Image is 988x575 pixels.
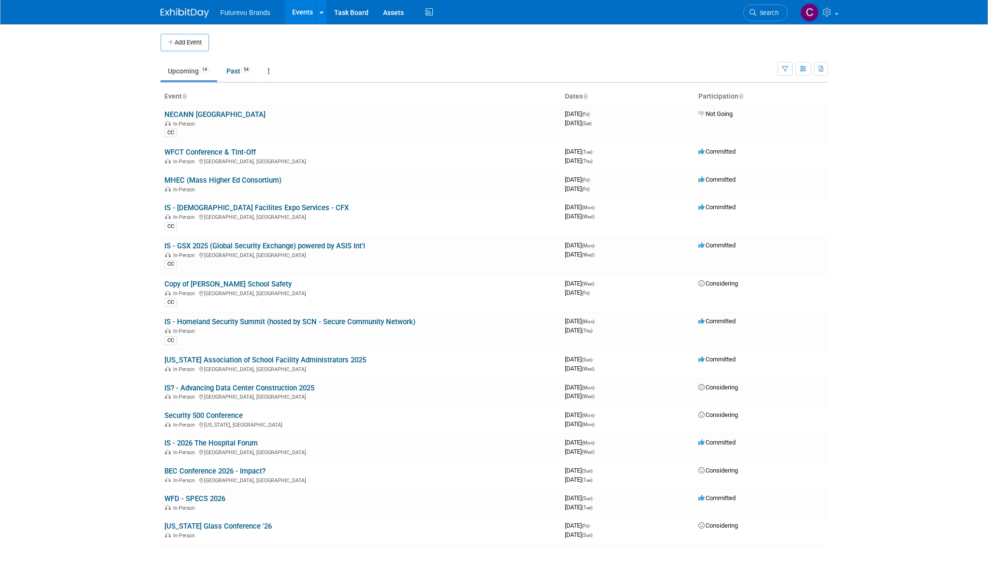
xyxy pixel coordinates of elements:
[565,439,597,446] span: [DATE]
[582,477,592,483] span: (Tue)
[165,366,171,371] img: In-Person Event
[698,522,738,529] span: Considering
[582,440,594,446] span: (Mon)
[164,317,415,326] a: IS - Homeland Security Summit (hosted by SCN - Secure Community Network)
[241,66,251,73] span: 54
[164,260,177,269] div: CC
[565,356,595,363] span: [DATE]
[583,92,588,100] a: Sort by Start Date
[591,522,592,529] span: -
[565,157,592,164] span: [DATE]
[582,158,592,164] span: (Thu)
[164,411,243,420] a: Security 500 Conference
[582,214,594,219] span: (Wed)
[582,394,594,399] span: (Wed)
[173,449,198,456] span: In-Person
[582,449,594,455] span: (Wed)
[165,121,171,126] img: In-Person Event
[698,494,736,502] span: Committed
[164,110,265,119] a: NECANN [GEOGRAPHIC_DATA]
[221,9,271,16] span: Futurevu Brands
[173,290,198,297] span: In-Person
[164,176,281,185] a: MHEC (Mass Higher Ed Consortium)
[743,4,788,21] a: Search
[164,494,225,503] a: WFD - SPECS 2026
[591,110,592,117] span: -
[582,413,594,418] span: (Mon)
[164,157,557,165] div: [GEOGRAPHIC_DATA], [GEOGRAPHIC_DATA]
[565,467,595,474] span: [DATE]
[565,185,590,192] span: [DATE]
[565,448,594,455] span: [DATE]
[165,394,171,399] img: In-Person Event
[565,280,597,287] span: [DATE]
[698,280,738,287] span: Considering
[582,532,592,538] span: (Sun)
[565,494,595,502] span: [DATE]
[164,476,557,484] div: [GEOGRAPHIC_DATA], [GEOGRAPHIC_DATA]
[565,327,592,334] span: [DATE]
[582,121,591,126] span: (Sat)
[596,280,597,287] span: -
[164,298,177,307] div: CC
[165,214,171,219] img: In-Person Event
[594,494,595,502] span: -
[698,203,736,211] span: Committed
[173,366,198,373] span: In-Person
[165,449,171,454] img: In-Person Event
[582,281,594,287] span: (Wed)
[164,384,314,392] a: IS? - Advancing Data Center Construction 2025
[164,356,366,364] a: [US_STATE] Association of School Facility Administrators 2025
[165,505,171,510] img: In-Person Event
[565,420,594,428] span: [DATE]
[173,187,198,193] span: In-Person
[165,532,171,537] img: In-Person Event
[161,8,209,18] img: ExhibitDay
[800,3,819,22] img: CHERYL CLOWES
[161,34,209,51] button: Add Event
[164,467,265,475] a: BEC Conference 2026 - Impact?
[164,522,272,531] a: [US_STATE] Glass Conference '26
[173,121,198,127] span: In-Person
[582,112,590,117] span: (Fri)
[173,214,198,220] span: In-Person
[165,158,171,163] img: In-Person Event
[565,213,594,220] span: [DATE]
[565,392,594,400] span: [DATE]
[582,366,594,372] span: (Wed)
[698,439,736,446] span: Committed
[698,176,736,183] span: Committed
[582,177,590,183] span: (Fri)
[164,251,557,259] div: [GEOGRAPHIC_DATA], [GEOGRAPHIC_DATA]
[582,523,590,529] span: (Fri)
[565,476,592,483] span: [DATE]
[173,252,198,259] span: In-Person
[164,242,365,250] a: IS - GSX 2025 (Global Security Exchange) powered by ASIS Int'l
[582,149,592,155] span: (Tue)
[594,356,595,363] span: -
[596,384,597,391] span: -
[561,88,694,105] th: Dates
[565,317,597,325] span: [DATE]
[164,448,557,456] div: [GEOGRAPHIC_DATA], [GEOGRAPHIC_DATA]
[698,356,736,363] span: Committed
[164,365,557,373] div: [GEOGRAPHIC_DATA], [GEOGRAPHIC_DATA]
[582,422,594,427] span: (Mon)
[165,187,171,191] img: In-Person Event
[161,88,561,105] th: Event
[594,148,595,155] span: -
[164,129,177,137] div: CC
[182,92,187,100] a: Sort by Event Name
[694,88,828,105] th: Participation
[565,176,592,183] span: [DATE]
[164,148,256,157] a: WFCT Conference & Tint-Off
[173,477,198,484] span: In-Person
[565,251,594,258] span: [DATE]
[173,505,198,511] span: In-Person
[165,252,171,257] img: In-Person Event
[173,328,198,334] span: In-Person
[738,92,743,100] a: Sort by Participation Type
[582,496,592,501] span: (Sun)
[565,203,597,211] span: [DATE]
[582,252,594,258] span: (Wed)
